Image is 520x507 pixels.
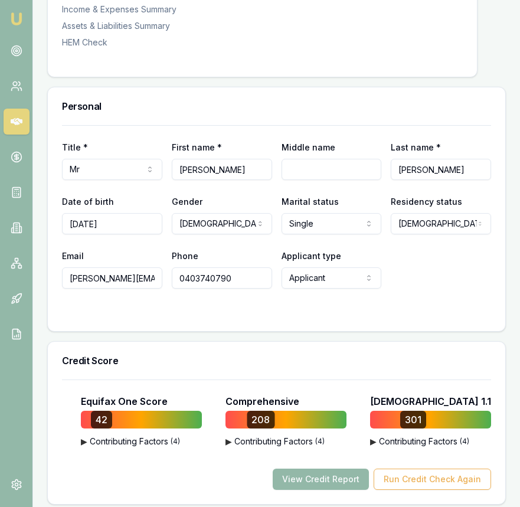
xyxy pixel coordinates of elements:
button: ▶Contributing Factors(4) [81,436,234,447]
img: emu-icon-u.png [9,12,24,26]
span: ( 4 ) [171,437,180,446]
button: View Credit Report [273,469,369,490]
p: Equifax One Score [81,394,168,408]
label: Title * [62,142,88,152]
label: Gender [172,197,202,207]
input: 0431 234 567 [172,267,272,289]
div: 301 [400,411,426,429]
div: HEM Check [62,37,463,48]
label: Residency status [391,197,462,207]
label: Marital status [282,197,339,207]
label: Applicant type [282,251,341,261]
div: 208 [247,411,274,429]
label: Date of birth [62,197,114,207]
button: Run Credit Check Again [374,469,491,490]
span: ( 4 ) [315,437,325,446]
span: ▶ [81,436,87,447]
label: Last name * [391,142,441,152]
label: Phone [172,251,198,261]
h3: Personal [62,102,491,111]
label: First name * [172,142,222,152]
h3: Credit Score [62,356,491,365]
span: ▶ [370,436,377,447]
span: ▶ [225,436,232,447]
span: ( 4 ) [460,437,469,446]
p: Comprehensive [225,394,299,408]
input: DD/MM/YYYY [62,213,162,234]
label: Email [62,251,84,261]
div: Income & Expenses Summary [62,4,463,15]
label: Middle name [282,142,335,152]
p: [DEMOGRAPHIC_DATA] 1.1 [370,394,491,408]
div: Assets & Liabilities Summary [62,20,463,32]
button: ▶Contributing Factors(4) [225,436,379,447]
div: 42 [91,411,112,429]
